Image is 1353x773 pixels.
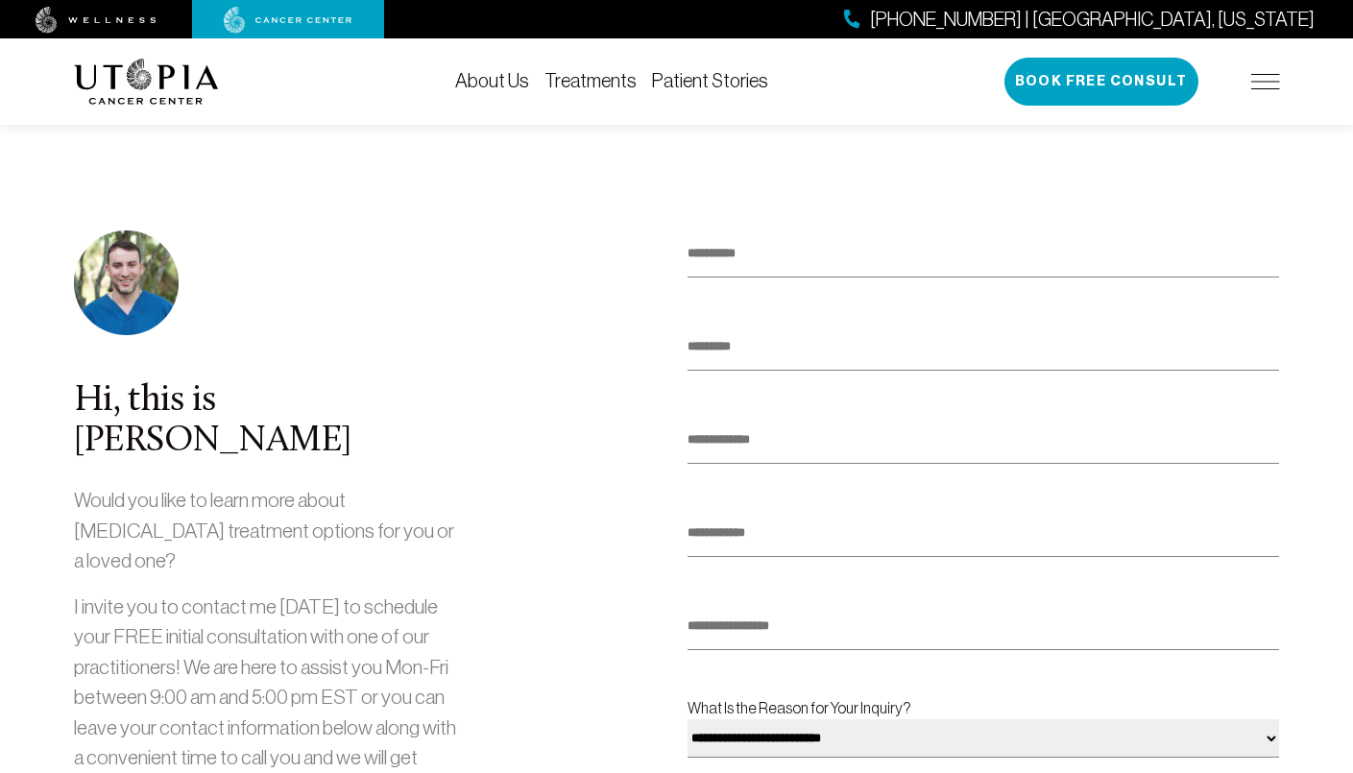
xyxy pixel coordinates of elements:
p: Would you like to learn more about [MEDICAL_DATA] treatment options for you or a loved one? [74,485,461,576]
img: wellness [36,7,157,34]
img: logo [74,59,219,105]
div: Hi, this is [PERSON_NAME] [74,381,461,462]
a: About Us [455,70,529,91]
button: Book Free Consult [1004,58,1198,106]
select: What Is the Reason for Your Inquiry? [688,719,1279,758]
a: Treatments [544,70,637,91]
img: icon-hamburger [1251,74,1280,89]
span: [PHONE_NUMBER] | [GEOGRAPHIC_DATA], [US_STATE] [870,6,1315,34]
a: [PHONE_NUMBER] | [GEOGRAPHIC_DATA], [US_STATE] [844,6,1315,34]
img: cancer center [224,7,352,34]
a: Patient Stories [652,70,768,91]
img: photo [74,230,179,335]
